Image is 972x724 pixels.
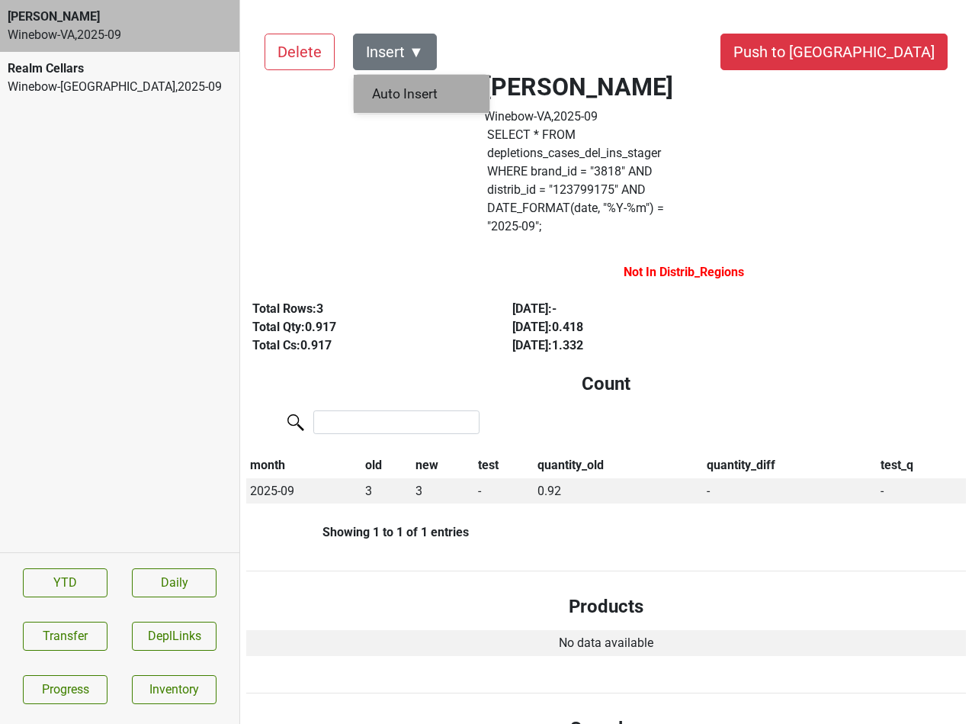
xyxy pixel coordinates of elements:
div: [DATE] : - [512,300,737,318]
div: Winebow-[GEOGRAPHIC_DATA] , 2025 - 09 [8,78,232,96]
label: Not In Distrib_Regions [624,263,744,282]
th: quantity_old: activate to sort column ascending [534,452,704,478]
div: Winebow-VA , 2025 - 09 [8,26,232,44]
div: Auto Insert [354,75,489,114]
div: [DATE] : 1.332 [512,336,737,355]
td: No data available [246,630,966,656]
a: Progress [23,675,107,704]
button: Push to [GEOGRAPHIC_DATA] [720,34,948,70]
a: Daily [132,568,217,597]
div: [DATE] : 0.418 [512,318,737,336]
th: new: activate to sort column ascending [412,452,474,478]
td: 3 [361,478,411,504]
h2: [PERSON_NAME] [484,72,673,101]
th: test: activate to sort column ascending [474,452,534,478]
th: test_q: activate to sort column ascending [877,452,966,478]
button: Transfer [23,622,107,651]
label: Click to copy query [487,126,670,236]
a: Inventory [132,675,217,704]
div: Realm Cellars [8,60,232,78]
div: [PERSON_NAME] [8,8,232,26]
h4: Count [258,373,954,395]
td: - [474,478,534,504]
div: Total Cs: 0.917 [252,336,477,355]
th: old: activate to sort column ascending [361,452,411,478]
td: - [703,478,877,504]
div: Winebow-VA , 2025 - 09 [484,108,673,126]
a: YTD [23,568,107,597]
td: 2025-09 [246,478,361,504]
button: Delete [265,34,335,70]
button: DeplLinks [132,622,217,651]
div: Total Rows: 3 [252,300,477,318]
td: 0.92 [534,478,704,504]
td: - [877,478,966,504]
td: 3 [412,478,474,504]
th: quantity_diff: activate to sort column ascending [703,452,877,478]
th: month: activate to sort column descending [246,452,361,478]
button: Insert ▼ [353,34,437,70]
div: Total Qty: 0.917 [252,318,477,336]
div: Showing 1 to 1 of 1 entries [246,525,469,539]
h4: Products [258,596,954,618]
